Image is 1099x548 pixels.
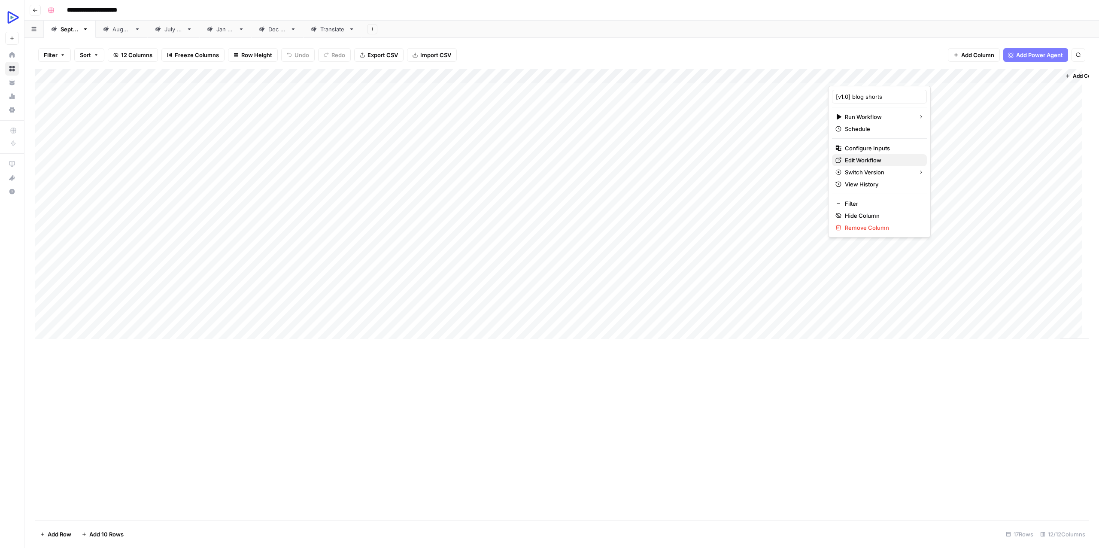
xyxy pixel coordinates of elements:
[200,21,252,38] a: [DATE]
[44,21,96,38] a: [DATE]
[5,157,19,171] a: AirOps Academy
[252,21,304,38] a: [DATE]
[320,25,345,33] div: Translate
[216,25,235,33] div: [DATE]
[845,211,920,220] span: Hide Column
[845,144,920,152] span: Configure Inputs
[175,51,219,59] span: Freeze Columns
[228,48,278,62] button: Row Height
[5,7,19,28] button: Workspace: OpenReplay
[35,527,76,541] button: Add Row
[1016,51,1063,59] span: Add Power Agent
[38,48,71,62] button: Filter
[420,51,451,59] span: Import CSV
[5,103,19,117] a: Settings
[48,530,71,539] span: Add Row
[108,48,158,62] button: 12 Columns
[148,21,200,38] a: [DATE]
[112,25,131,33] div: [DATE]
[845,113,911,121] span: Run Workflow
[5,48,19,62] a: Home
[318,48,351,62] button: Redo
[281,48,315,62] button: Undo
[5,185,19,198] button: Help + Support
[304,21,362,38] a: Translate
[96,21,148,38] a: [DATE]
[331,51,345,59] span: Redo
[367,51,398,59] span: Export CSV
[76,527,129,541] button: Add 10 Rows
[80,51,91,59] span: Sort
[74,48,104,62] button: Sort
[5,76,19,89] a: Your Data
[161,48,225,62] button: Freeze Columns
[164,25,183,33] div: [DATE]
[5,62,19,76] a: Browse
[845,125,920,133] span: Schedule
[407,48,457,62] button: Import CSV
[6,171,18,184] div: What's new?
[5,10,21,25] img: OpenReplay Logo
[845,156,920,164] span: Edit Workflow
[845,223,920,232] span: Remove Column
[44,51,58,59] span: Filter
[5,89,19,103] a: Usage
[1002,527,1037,541] div: 17 Rows
[61,25,79,33] div: [DATE]
[294,51,309,59] span: Undo
[948,48,1000,62] button: Add Column
[241,51,272,59] span: Row Height
[1037,527,1089,541] div: 12/12 Columns
[121,51,152,59] span: 12 Columns
[268,25,287,33] div: [DATE]
[845,199,920,208] span: Filter
[961,51,994,59] span: Add Column
[89,530,124,539] span: Add 10 Rows
[845,180,920,189] span: View History
[845,168,911,177] span: Switch Version
[354,48,404,62] button: Export CSV
[1003,48,1068,62] button: Add Power Agent
[5,171,19,185] button: What's new?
